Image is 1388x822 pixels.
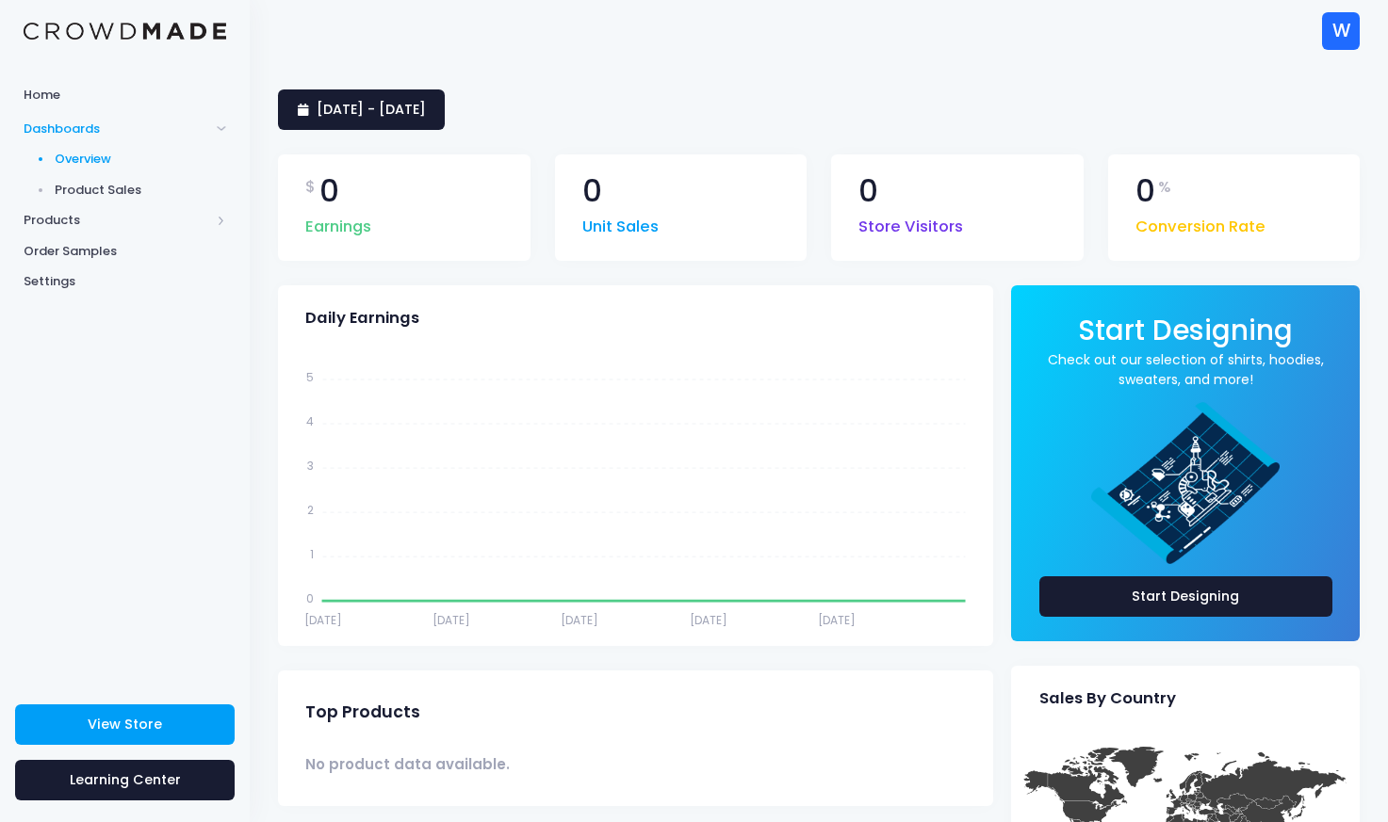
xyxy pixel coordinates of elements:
a: Start Designing [1039,576,1332,617]
a: Check out our selection of shirts, hoodies, sweaters, and more! [1039,350,1332,390]
span: Conversion Rate [1135,206,1266,239]
span: Learning Center [70,770,181,789]
span: Start Designing [1078,311,1293,349]
span: Dashboards [24,120,210,138]
tspan: [DATE] [561,612,598,628]
span: Top Products [305,702,420,722]
span: Daily Earnings [305,309,419,328]
span: Settings [24,272,226,291]
span: 0 [319,176,339,207]
a: [DATE] - [DATE] [278,89,445,130]
tspan: [DATE] [818,612,856,628]
span: Product Sales [55,181,227,200]
tspan: 1 [310,545,314,561]
tspan: 4 [306,412,314,428]
a: Learning Center [15,760,235,800]
span: View Store [88,715,162,733]
tspan: [DATE] [304,612,342,628]
div: W [1322,12,1360,50]
img: Logo [24,23,226,40]
span: 0 [858,176,878,207]
tspan: 0 [306,589,314,605]
a: Start Designing [1078,327,1293,345]
span: Store Visitors [858,206,963,239]
tspan: 5 [306,368,314,384]
span: 0 [582,176,602,207]
span: Unit Sales [582,206,659,239]
span: Overview [55,150,227,169]
span: Earnings [305,206,371,239]
span: [DATE] - [DATE] [317,100,426,119]
span: 0 [1135,176,1155,207]
a: View Store [15,704,235,745]
tspan: 2 [307,501,314,517]
span: % [1158,176,1171,199]
tspan: [DATE] [433,612,470,628]
span: Home [24,86,226,105]
span: No product data available. [305,754,510,775]
tspan: 3 [307,457,314,473]
span: Order Samples [24,242,226,261]
span: Sales By Country [1039,689,1176,708]
span: $ [305,176,316,199]
tspan: [DATE] [690,612,727,628]
span: Products [24,211,210,230]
